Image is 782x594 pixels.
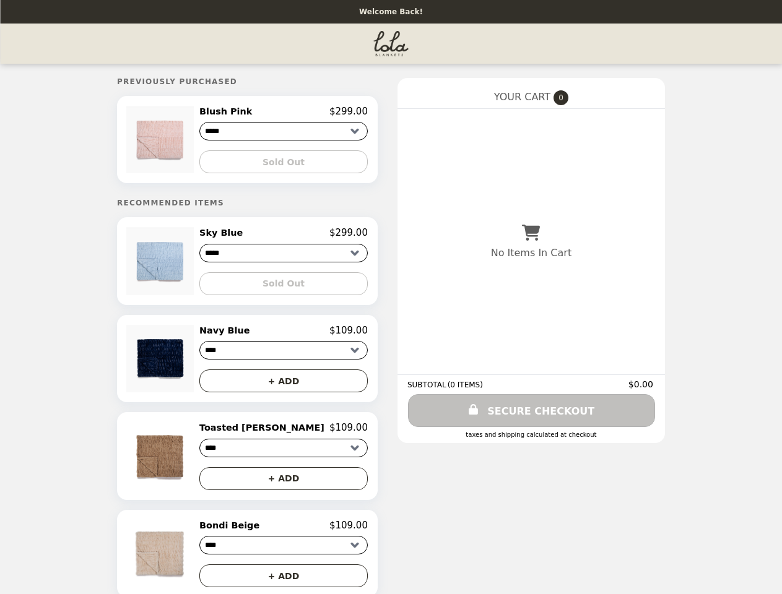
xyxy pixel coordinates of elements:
[199,106,257,117] h2: Blush Pink
[329,227,368,238] p: $299.00
[329,106,368,117] p: $299.00
[199,439,368,457] select: Select a product variant
[199,244,368,262] select: Select a product variant
[199,422,329,433] h2: Toasted [PERSON_NAME]
[407,381,448,389] span: SUBTOTAL
[359,7,423,16] p: Welcome Back!
[199,369,368,392] button: + ADD
[117,77,378,86] h5: Previously Purchased
[494,91,550,103] span: YOUR CART
[126,520,197,587] img: Bondi Beige
[448,381,483,389] span: ( 0 ITEMS )
[554,90,568,105] span: 0
[199,227,248,238] h2: Sky Blue
[126,227,197,295] img: Sky Blue
[126,422,197,489] img: Toasted Almond
[373,31,409,56] img: Brand Logo
[491,247,571,259] p: No Items In Cart
[329,325,368,336] p: $109.00
[407,431,655,438] div: Taxes and Shipping calculated at checkout
[199,341,368,359] select: Select a product variant
[329,422,368,433] p: $109.00
[199,520,264,531] h2: Bondi Beige
[329,520,368,531] p: $109.00
[199,325,254,336] h2: Navy Blue
[199,122,368,140] select: Select a product variant
[126,106,197,173] img: Blush Pink
[199,536,368,554] select: Select a product variant
[117,199,378,207] h5: Recommended Items
[199,467,368,490] button: + ADD
[199,564,368,587] button: + ADD
[628,379,655,389] span: $0.00
[126,325,197,392] img: Navy Blue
